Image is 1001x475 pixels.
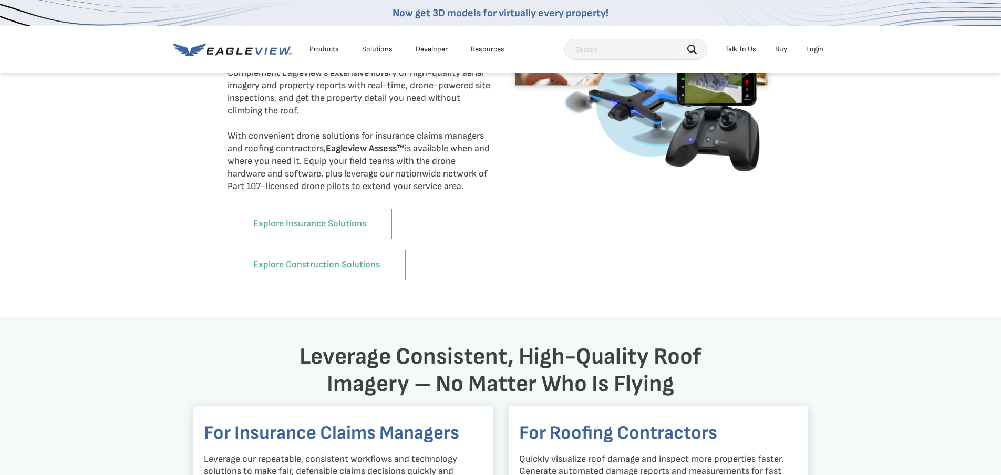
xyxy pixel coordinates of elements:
[564,39,707,60] input: Search
[362,45,393,54] div: Solutions
[326,143,405,154] strong: Eagleview Assess™
[204,421,482,446] h4: For Insurance Claims Managers
[228,250,406,280] a: Explore Construction Solutions
[775,45,787,54] a: Buy
[806,45,823,54] div: Login
[273,343,728,398] h3: Leverage Consistent, High-Quality Roof Imagery – No Matter Who Is Flying
[471,45,504,54] div: Resources
[309,45,339,54] div: Products
[393,7,608,19] a: Now get 3D models for virtually every property!
[416,45,448,54] a: Developer
[519,421,798,446] h4: For Roofing Contractors
[228,209,392,239] a: Explore Insurance Solutions
[228,16,493,193] p: uses simple-to-fly, fully autonomous drones to deliver clear and consistent property imagery, pre...
[725,45,756,54] div: Talk To Us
